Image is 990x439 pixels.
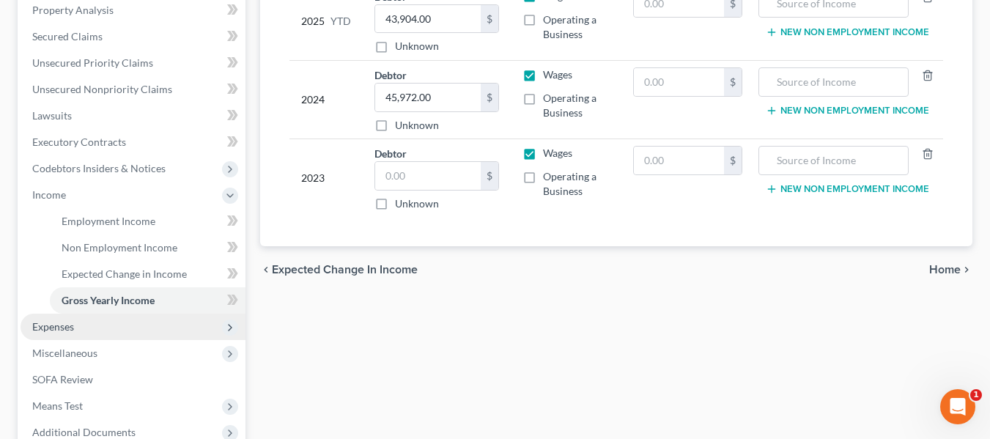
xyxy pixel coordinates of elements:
[32,30,103,43] span: Secured Claims
[543,147,572,159] span: Wages
[50,208,245,235] a: Employment Income
[301,146,351,211] div: 2023
[21,103,245,129] a: Lawsuits
[481,5,498,33] div: $
[32,320,74,333] span: Expenses
[724,68,742,96] div: $
[374,146,407,161] label: Debtor
[395,118,439,133] label: Unknown
[21,129,245,155] a: Executory Contracts
[375,5,481,33] input: 0.00
[940,389,975,424] iframe: Intercom live chat
[32,399,83,412] span: Means Test
[634,147,724,174] input: 0.00
[375,84,481,111] input: 0.00
[766,147,901,174] input: Source of Income
[32,162,166,174] span: Codebtors Insiders & Notices
[21,23,245,50] a: Secured Claims
[929,264,961,276] span: Home
[32,83,172,95] span: Unsecured Nonpriority Claims
[260,264,418,276] button: chevron_left Expected Change in Income
[32,109,72,122] span: Lawsuits
[543,170,596,197] span: Operating a Business
[301,67,351,133] div: 2024
[481,84,498,111] div: $
[260,264,272,276] i: chevron_left
[543,68,572,81] span: Wages
[374,67,407,83] label: Debtor
[21,50,245,76] a: Unsecured Priority Claims
[481,162,498,190] div: $
[62,268,187,280] span: Expected Change in Income
[395,196,439,211] label: Unknown
[766,26,929,38] button: New Non Employment Income
[50,287,245,314] a: Gross Yearly Income
[21,366,245,393] a: SOFA Review
[32,426,136,438] span: Additional Documents
[32,347,97,359] span: Miscellaneous
[766,183,929,195] button: New Non Employment Income
[634,68,724,96] input: 0.00
[970,389,982,401] span: 1
[50,235,245,261] a: Non Employment Income
[32,373,93,385] span: SOFA Review
[272,264,418,276] span: Expected Change in Income
[32,4,114,16] span: Property Analysis
[62,294,155,306] span: Gross Yearly Income
[395,39,439,54] label: Unknown
[543,92,596,119] span: Operating a Business
[32,136,126,148] span: Executory Contracts
[724,147,742,174] div: $
[330,14,351,29] span: YTD
[32,56,153,69] span: Unsecured Priority Claims
[375,162,481,190] input: 0.00
[62,241,177,254] span: Non Employment Income
[50,261,245,287] a: Expected Change in Income
[62,215,155,227] span: Employment Income
[543,13,596,40] span: Operating a Business
[32,188,66,201] span: Income
[21,76,245,103] a: Unsecured Nonpriority Claims
[766,68,901,96] input: Source of Income
[929,264,972,276] button: Home chevron_right
[961,264,972,276] i: chevron_right
[766,105,929,117] button: New Non Employment Income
